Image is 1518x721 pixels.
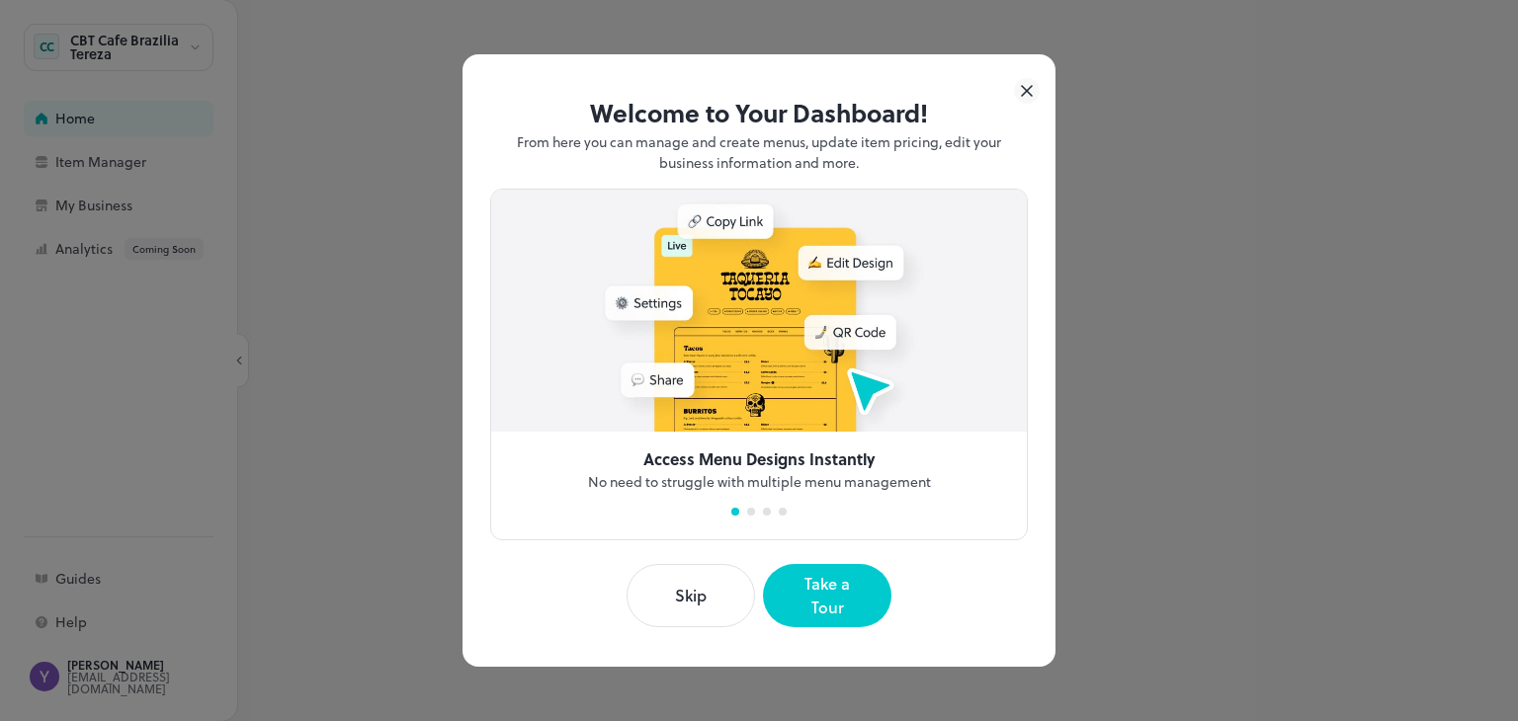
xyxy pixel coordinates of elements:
[643,447,875,471] p: Access Menu Designs Instantly
[588,471,931,492] p: No need to struggle with multiple menu management
[490,131,1028,173] p: From here you can manage and create menus, update item pricing, edit your business information an...
[491,190,1027,432] img: intro-access-menu-design-1ff07d5f.jpg
[627,564,755,627] button: Skip
[763,564,891,627] button: Take a Tour
[490,94,1028,131] p: Welcome to Your Dashboard!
